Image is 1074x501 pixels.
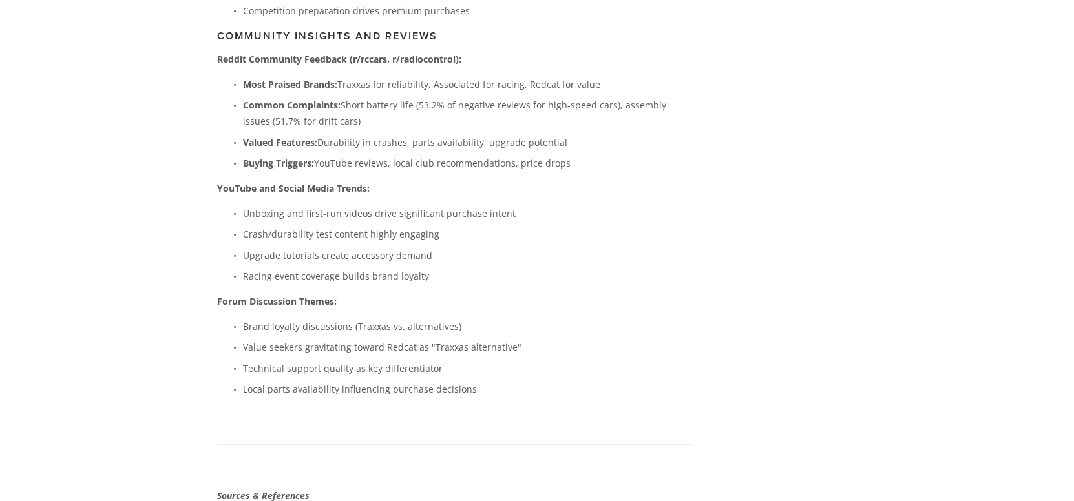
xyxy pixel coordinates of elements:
[243,360,692,376] p: Technical support quality as key differentiator
[243,97,692,129] p: Short battery life (53.2% of negative reviews for high-speed cars), assembly issues (51.7% for dr...
[243,3,692,19] p: Competition preparation drives premium purchases
[243,226,692,242] p: Crash/durability test content highly engaging
[243,247,692,263] p: Upgrade tutorials create accessory demand
[243,134,692,150] p: Durability in crashes, parts availability, upgrade potential
[243,76,692,92] p: Traxxas for reliability, Associated for racing, Redcat for value
[243,155,692,171] p: YouTube reviews, local club recommendations, price drops
[243,268,692,284] p: Racing event coverage builds brand loyalty
[243,318,692,334] p: Brand loyalty discussions (Traxxas vs. alternatives)
[243,99,341,111] strong: Common Complaints:
[243,205,692,221] p: Unboxing and first-run videos drive significant purchase intent
[217,295,337,307] strong: Forum Discussion Themes:
[217,53,461,65] strong: Reddit Community Feedback (r/rccars, r/radiocontrol):
[243,136,317,148] strong: Valued Features:
[217,182,370,194] strong: YouTube and Social Media Trends:
[243,157,314,169] strong: Buying Triggers:
[243,381,692,397] p: Local parts availability influencing purchase decisions
[217,30,692,42] h3: Community Insights and Reviews
[243,339,692,355] p: Value seekers gravitating toward Redcat as "Traxxas alternative"
[243,78,337,90] strong: Most Praised Brands:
